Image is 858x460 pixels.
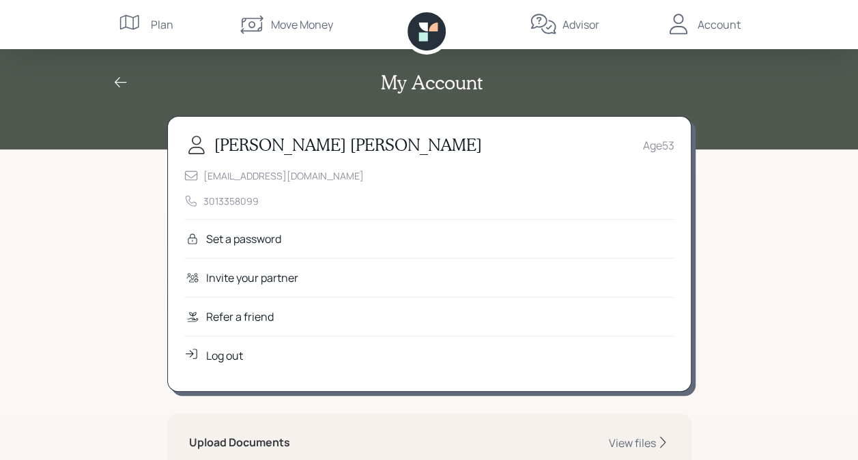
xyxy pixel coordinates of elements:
[203,194,259,208] div: 3013358099
[698,16,741,33] div: Account
[562,16,599,33] div: Advisor
[203,169,364,183] div: [EMAIL_ADDRESS][DOMAIN_NAME]
[151,16,173,33] div: Plan
[206,231,281,247] div: Set a password
[381,71,483,94] h2: My Account
[189,436,290,449] h5: Upload Documents
[643,137,674,154] div: Age 53
[271,16,333,33] div: Move Money
[609,435,656,450] div: View files
[206,308,274,325] div: Refer a friend
[206,347,243,364] div: Log out
[206,270,298,286] div: Invite your partner
[214,135,482,155] h3: [PERSON_NAME] [PERSON_NAME]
